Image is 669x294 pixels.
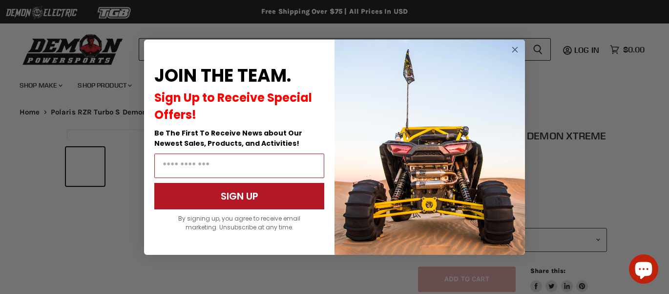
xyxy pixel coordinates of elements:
span: Sign Up to Receive Special Offers! [154,90,312,123]
button: Close dialog [509,44,521,56]
span: Be The First To Receive News about Our Newest Sales, Products, and Activities! [154,128,302,148]
button: SIGN UP [154,183,324,209]
input: Email Address [154,154,324,178]
img: a9095488-b6e7-41ba-879d-588abfab540b.jpeg [334,40,525,255]
inbox-online-store-chat: Shopify online store chat [626,254,661,286]
span: By signing up, you agree to receive email marketing. Unsubscribe at any time. [178,214,300,231]
span: JOIN THE TEAM. [154,63,291,88]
